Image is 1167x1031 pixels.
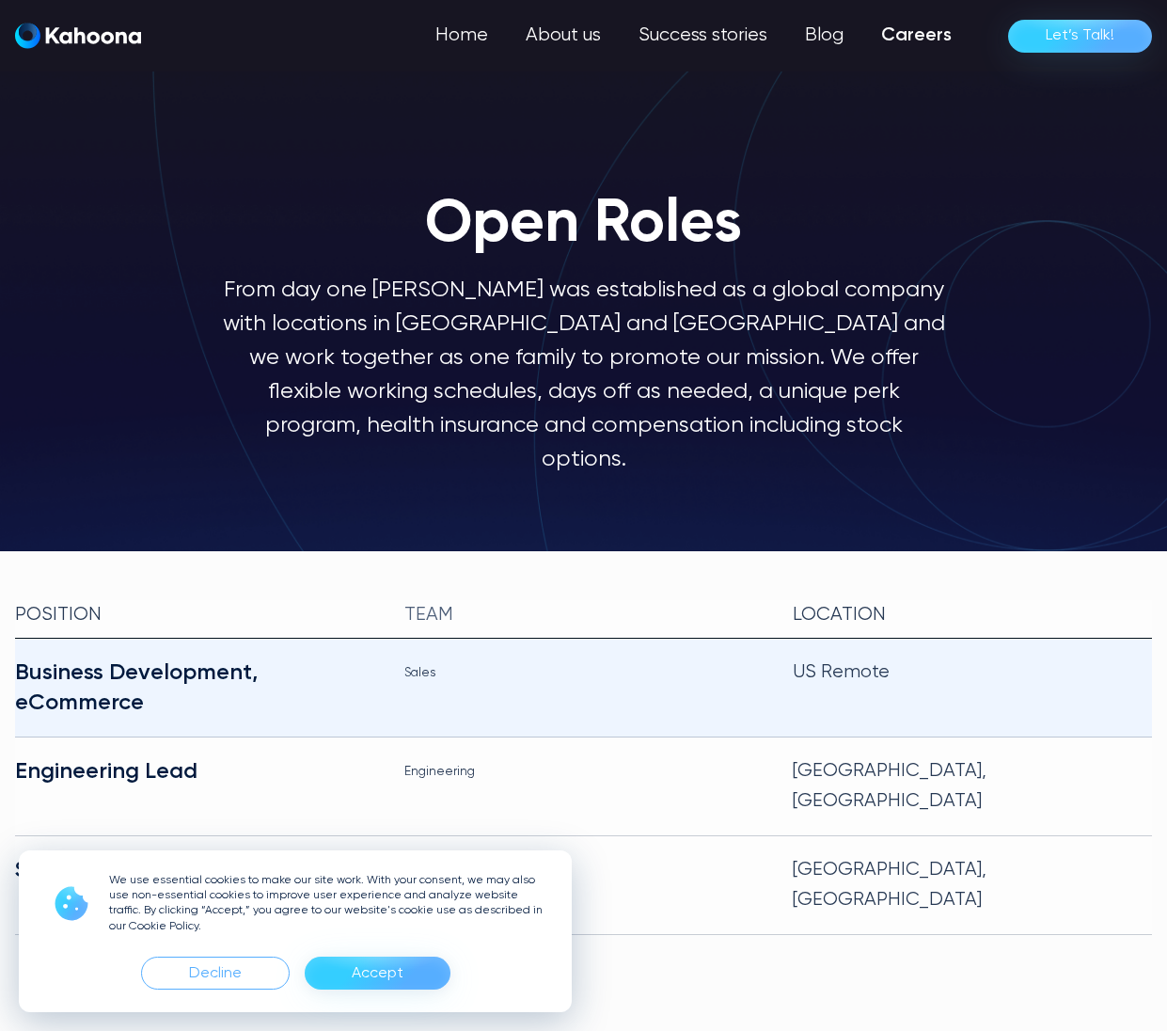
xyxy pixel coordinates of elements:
[15,23,141,50] a: home
[305,957,450,990] div: Accept
[15,756,374,817] div: Engineering Lead
[404,600,764,630] div: team
[15,658,374,718] div: Business Development, eCommerce
[786,17,862,55] a: Blog
[620,17,786,55] a: Success stories
[15,836,1152,935] a: Senior Data ScientistData[GEOGRAPHIC_DATA], [GEOGRAPHIC_DATA]
[417,17,507,55] a: Home
[862,17,970,55] a: Careers
[404,756,764,817] div: Engineering
[793,855,1152,915] div: [GEOGRAPHIC_DATA], [GEOGRAPHIC_DATA]
[793,600,1152,630] div: Location
[404,658,764,718] div: Sales
[15,600,374,630] div: Position
[15,23,141,49] img: Kahoona logo white
[15,855,374,915] div: Senior Data Scientist
[425,192,742,258] h1: Open Roles
[793,658,1152,718] div: US Remote
[15,639,1152,738] a: Business Development, eCommerceSalesUS Remote
[109,873,549,934] p: We use essential cookies to make our site work. With your consent, we may also use non-essential ...
[189,959,242,989] div: Decline
[223,273,945,476] p: From day one [PERSON_NAME] was established as a global company with locations in [GEOGRAPHIC_DATA...
[141,957,290,990] div: Decline
[507,17,620,55] a: About us
[1008,20,1152,53] a: Let’s Talk!
[352,959,403,989] div: Accept
[15,738,1152,836] a: Engineering LeadEngineering[GEOGRAPHIC_DATA], [GEOGRAPHIC_DATA]
[1046,21,1114,51] div: Let’s Talk!
[404,855,764,915] div: Data
[793,756,1152,817] div: [GEOGRAPHIC_DATA], [GEOGRAPHIC_DATA]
